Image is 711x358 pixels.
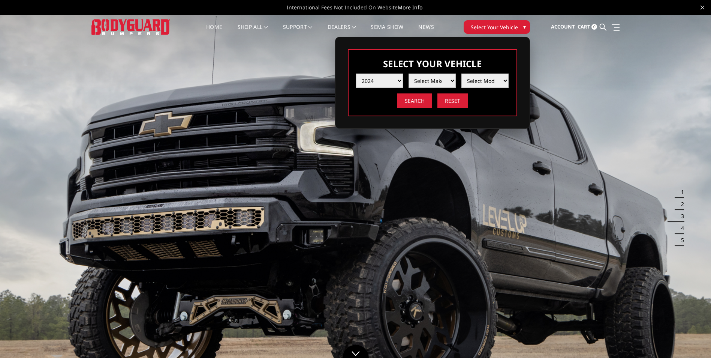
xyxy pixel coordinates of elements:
a: News [418,24,434,39]
a: Support [283,24,313,39]
button: 2 of 5 [677,198,684,210]
img: BODYGUARD BUMPERS [91,19,170,35]
button: 5 of 5 [677,234,684,246]
span: 0 [591,24,597,30]
button: 4 of 5 [677,222,684,234]
span: Select Your Vehicle [471,23,518,31]
iframe: Chat Widget [674,322,711,358]
a: More Info [398,4,422,11]
input: Search [397,93,432,108]
span: Cart [578,23,590,30]
a: Cart 0 [578,17,597,37]
span: Account [551,23,575,30]
a: shop all [238,24,268,39]
a: Dealers [328,24,356,39]
input: Reset [437,93,468,108]
button: 3 of 5 [677,210,684,222]
span: ▾ [523,23,526,31]
h3: Select Your Vehicle [356,57,509,70]
a: Home [206,24,222,39]
a: Click to Down [343,345,369,358]
button: Select Your Vehicle [464,20,530,34]
select: Please select the value from list. [409,74,456,88]
a: SEMA Show [371,24,403,39]
a: Account [551,17,575,37]
button: 1 of 5 [677,186,684,198]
